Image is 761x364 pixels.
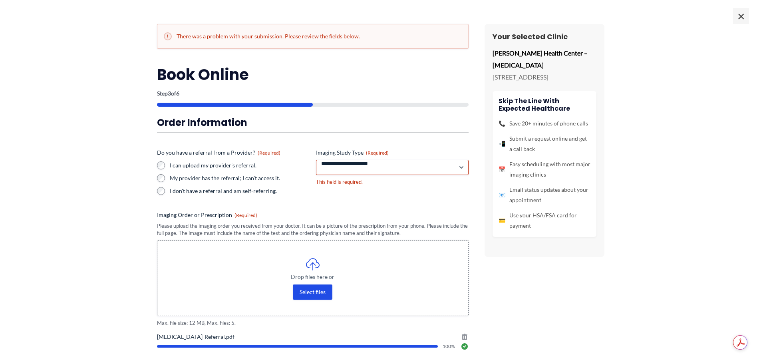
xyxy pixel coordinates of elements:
span: (Required) [258,150,280,156]
li: Email status updates about your appointment [499,185,590,205]
span: 📲 [499,139,505,149]
span: 6 [176,90,179,97]
span: 100% [443,344,456,349]
p: [PERSON_NAME] Health Center – [MEDICAL_DATA] [493,47,596,71]
label: I can upload my provider's referral. [170,161,310,169]
div: Please upload the imaging order you received from your doctor. It can be a picture of the prescri... [157,222,469,237]
li: Easy scheduling with most major imaging clinics [499,159,590,180]
h2: There was a problem with your submission. Please review the fields below. [164,32,462,40]
li: Submit a request online and get a call back [499,133,590,154]
p: Step of [157,91,469,96]
h4: Skip the line with Expected Healthcare [499,97,590,112]
span: Drop files here or [173,274,452,280]
span: [MEDICAL_DATA]-Referral.pdf [157,333,469,341]
li: Use your HSA/FSA card for payment [499,210,590,231]
h2: Book Online [157,65,469,84]
span: × [733,8,749,24]
p: [STREET_ADDRESS] [493,71,596,83]
label: My provider has the referral; I can't access it. [170,174,310,182]
h3: Order Information [157,116,469,129]
label: Imaging Study Type [316,149,469,157]
span: Max. file size: 12 MB, Max. files: 5. [157,319,469,327]
span: 📧 [499,190,505,200]
h3: Your Selected Clinic [493,32,596,41]
span: 💳 [499,215,505,226]
legend: Do you have a referral from a Provider? [157,149,280,157]
div: This field is required. [316,178,469,186]
span: 📞 [499,118,505,129]
span: (Required) [234,212,257,218]
label: I don't have a referral and am self-referring. [170,187,310,195]
label: Imaging Order or Prescription [157,211,469,219]
span: 3 [168,90,171,97]
span: (Required) [366,150,389,156]
span: 📅 [499,164,505,175]
button: select files, imaging order or prescription (required) [293,284,332,300]
li: Save 20+ minutes of phone calls [499,118,590,129]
